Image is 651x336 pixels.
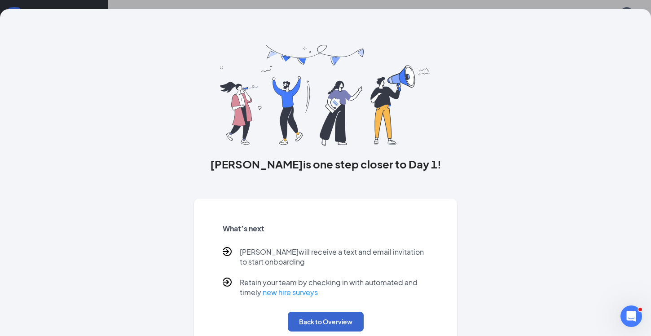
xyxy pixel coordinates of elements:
[263,287,318,297] a: new hire surveys
[288,312,364,332] button: Back to Overview
[240,247,429,267] p: [PERSON_NAME] will receive a text and email invitation to start onboarding
[620,305,642,327] iframe: Intercom live chat
[223,224,429,234] h5: What’s next
[194,156,457,172] h3: [PERSON_NAME] is one step closer to Day 1!
[240,278,429,297] p: Retain your team by checking in with automated and timely
[220,45,431,146] img: you are all set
